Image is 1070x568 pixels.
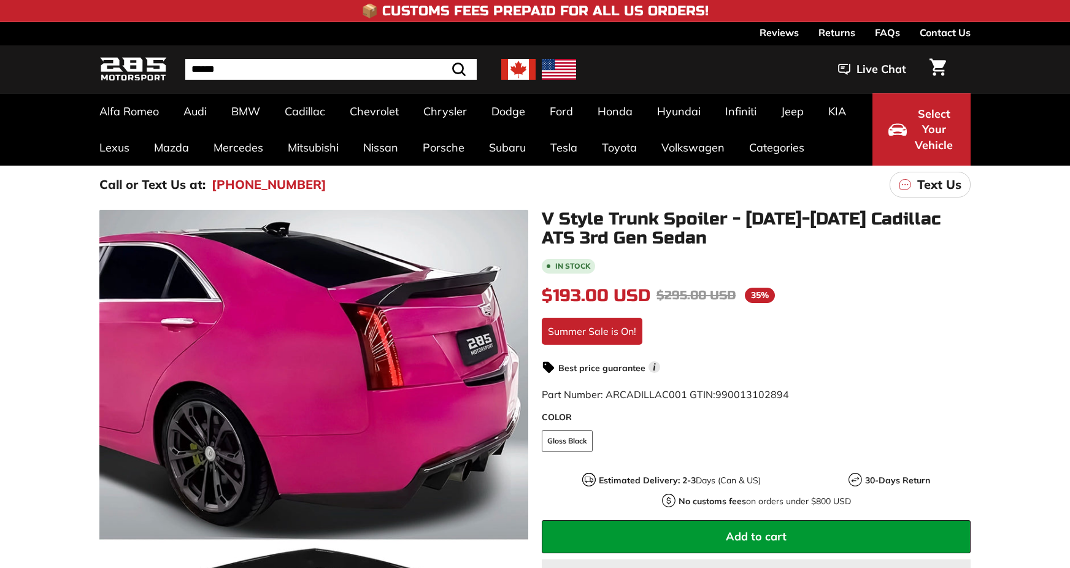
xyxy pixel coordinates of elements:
[822,54,922,85] button: Live Chat
[538,129,590,166] a: Tesla
[361,4,709,18] h4: 📦 Customs Fees Prepaid for All US Orders!
[275,129,351,166] a: Mitsubishi
[351,129,410,166] a: Nissan
[142,129,201,166] a: Mazda
[337,93,411,129] a: Chevrolet
[537,93,585,129] a: Ford
[411,93,479,129] a: Chrysler
[185,59,477,80] input: Search
[542,210,971,248] h1: V Style Trunk Spoiler - [DATE]-[DATE] Cadillac ATS 3rd Gen Sedan
[649,361,660,373] span: i
[649,129,737,166] a: Volkswagen
[219,93,272,129] a: BMW
[410,129,477,166] a: Porsche
[656,288,736,303] span: $295.00 USD
[542,388,789,401] span: Part Number: ARCADILLAC001 GTIN:
[542,318,642,345] div: Summer Sale is On!
[715,388,789,401] span: 990013102894
[745,288,775,303] span: 35%
[679,495,851,508] p: on orders under $800 USD
[558,363,645,374] strong: Best price guarantee
[87,129,142,166] a: Lexus
[590,129,649,166] a: Toyota
[875,22,900,43] a: FAQs
[599,474,761,487] p: Days (Can & US)
[865,475,930,486] strong: 30-Days Return
[856,61,906,77] span: Live Chat
[818,22,855,43] a: Returns
[913,106,955,153] span: Select Your Vehicle
[479,93,537,129] a: Dodge
[713,93,769,129] a: Infiniti
[769,93,816,129] a: Jeep
[542,411,971,424] label: COLOR
[645,93,713,129] a: Hyundai
[99,175,206,194] p: Call or Text Us at:
[171,93,219,129] a: Audi
[737,129,817,166] a: Categories
[99,55,167,84] img: Logo_285_Motorsport_areodynamics_components
[201,129,275,166] a: Mercedes
[477,129,538,166] a: Subaru
[212,175,326,194] a: [PHONE_NUMBER]
[726,529,787,543] span: Add to cart
[816,93,858,129] a: KIA
[542,285,650,306] span: $193.00 USD
[890,172,971,198] a: Text Us
[679,496,746,507] strong: No customs fees
[922,48,953,90] a: Cart
[760,22,799,43] a: Reviews
[920,22,971,43] a: Contact Us
[272,93,337,129] a: Cadillac
[917,175,961,194] p: Text Us
[542,520,971,553] button: Add to cart
[555,263,590,270] b: In stock
[599,475,696,486] strong: Estimated Delivery: 2-3
[585,93,645,129] a: Honda
[87,93,171,129] a: Alfa Romeo
[872,93,971,166] button: Select Your Vehicle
